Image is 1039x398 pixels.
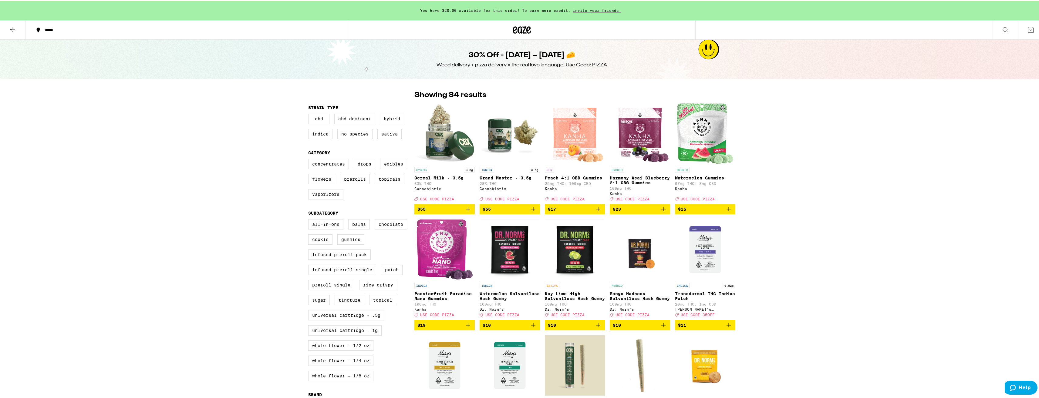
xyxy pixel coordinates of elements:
label: Sativa [377,128,402,138]
div: Cannabiotix [414,186,475,190]
p: 25mg THC: 100mg CBD [545,181,605,185]
img: Kanha - Harmony Acai Blueberry 2:1 CBG Gummies [610,102,670,163]
div: Kanha [610,191,670,195]
p: 100mg THC [610,301,670,305]
p: INDICA [480,166,494,172]
img: Kanha - Passionfruit Paradise Nano Gummies [416,218,473,279]
span: $17 [548,206,556,211]
span: $55 [483,206,491,211]
label: No Species [337,128,373,138]
label: Sugar [308,294,330,304]
p: SATIVA [545,282,559,287]
div: Kanha [414,306,475,310]
div: Dr. Norm's [545,306,605,310]
legend: Category [308,149,330,154]
label: Infused Preroll Single [308,264,376,274]
label: Universal Cartridge - 1g [308,324,382,335]
label: Tincture [335,294,364,304]
a: Open page for Transdermal THC Indica Patch from Mary's Medicinals [675,218,735,319]
label: Preroll Single [308,279,354,289]
p: 3.5g [464,166,475,172]
label: Topical [369,294,396,304]
img: Dr. Norm's - Mango Madness Solventless Hash Gummy [610,218,670,279]
legend: Brand [308,391,322,396]
a: Open page for Passionfruit Paradise Nano Gummies from Kanha [414,218,475,319]
div: [PERSON_NAME]'s Medicinals [675,306,735,310]
p: INDICA [414,282,429,287]
span: $19 [417,322,426,327]
p: 33% THC [414,181,475,185]
p: Grand Master - 3.5g [480,175,540,179]
label: Infused Preroll Pack [308,249,371,259]
label: Indica [308,128,332,138]
span: USE CODE PIZZA [485,196,519,200]
button: Add to bag [414,319,475,329]
button: Add to bag [414,203,475,213]
a: Open page for Watermelon Gummies from Kanha [675,102,735,203]
img: Mary's Medicinals - Transdermal THC Indica Patch [675,218,735,279]
p: Passionfruit Paradise Nano Gummies [414,290,475,300]
label: Cookie [308,233,332,244]
label: Rice Crispy [359,279,397,289]
span: $10 [483,322,491,327]
span: You have $20.00 available for this order! To earn more credit, [420,8,571,12]
p: 100mg THC [414,301,475,305]
p: 100mg THC [480,301,540,305]
label: Chocolate [375,218,407,229]
div: Kanha [675,186,735,190]
button: Add to bag [675,203,735,213]
label: All-In-One [308,218,343,229]
img: Cannabiotix - Cereal Milk - 3.5g [414,102,475,163]
img: Dr. Norm's - Max Dose: Snickerdoodle Mini Cookie - Indica [675,334,735,395]
p: Watermelon Solventless Hash Gummy [480,290,540,300]
span: USE CODE PIZZA [616,196,649,200]
label: Vaporizers [308,188,343,199]
span: $10 [548,322,556,327]
span: $15 [678,206,686,211]
p: HYBRID [610,166,624,172]
label: Whole Flower - 1/2 oz [308,339,373,350]
p: 0.02g [723,282,735,287]
button: Add to bag [610,319,670,329]
span: $55 [417,206,426,211]
span: invite your friends. [571,8,623,12]
img: Mary's Medicinals - Transdermal THC Sativa Patch [414,334,475,395]
p: HYBRID [414,166,429,172]
img: Cannabiotix - Grand Master - 3.5g [480,102,540,163]
div: Kanha [545,186,605,190]
a: Open page for Cereal Milk - 3.5g from Cannabiotix [414,102,475,203]
label: Flowers [308,173,335,183]
label: Hybrid [380,113,404,123]
label: Universal Cartridge - .5g [308,309,384,319]
p: 97mg THC: 3mg CBD [675,181,735,185]
label: Whole Flower - 1/8 oz [308,370,373,380]
button: Add to bag [480,319,540,329]
div: Weed delivery + pizza delivery = the real love language. Use Code: PIZZA [437,61,607,68]
a: Open page for Watermelon Solventless Hash Gummy from Dr. Norm's [480,218,540,319]
span: USE CODE PIZZA [551,196,585,200]
p: Peach 4:1 CBD Gummies [545,175,605,179]
label: Prerolls [340,173,370,183]
p: HYBRID [610,282,624,287]
span: USE CODE PIZZA [616,312,649,316]
a: Open page for Key Lime High Solventless Hash Gummy from Dr. Norm's [545,218,605,319]
span: USE CODE PIZZA [681,196,715,200]
a: Open page for Peach 4:1 CBD Gummies from Kanha [545,102,605,203]
p: 100mg THC [610,186,670,189]
label: CBD [308,113,329,123]
p: 3.5g [529,166,540,172]
a: Open page for Mango Madness Solventless Hash Gummy from Dr. Norm's [610,218,670,319]
p: 20mg THC: 1mg CBD [675,301,735,305]
button: Add to bag [545,319,605,329]
label: Balms [348,218,370,229]
p: Showing 84 results [414,89,486,99]
p: CBD [545,166,554,172]
p: Key Lime High Solventless Hash Gummy [545,290,605,300]
div: Dr. Norm's [610,306,670,310]
span: USE CODE PIZZA [551,312,585,316]
button: Add to bag [610,203,670,213]
div: Dr. Norm's [480,306,540,310]
span: USE CODE PIZZA [485,312,519,316]
img: Cannabiotix - Gm-uhOh - 0.75g [610,334,670,395]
